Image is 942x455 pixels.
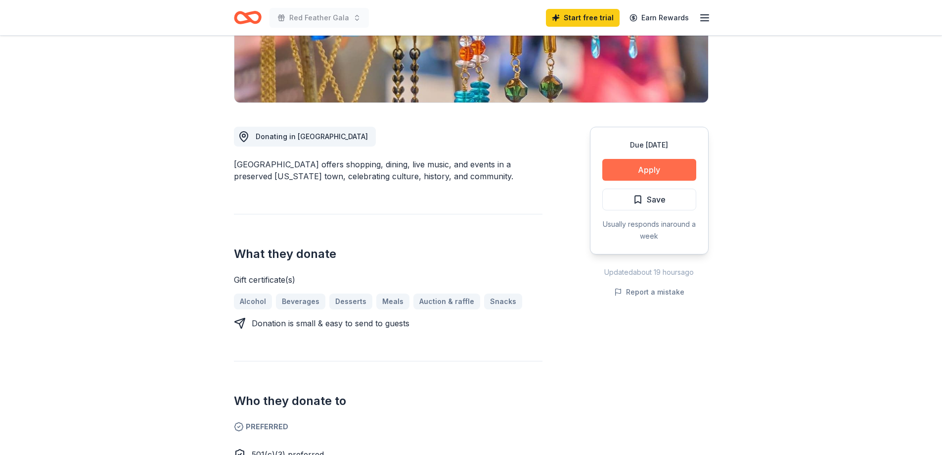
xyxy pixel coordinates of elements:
[269,8,369,28] button: Red Feather Gala
[252,317,409,329] div: Donation is small & easy to send to guests
[256,132,368,141] span: Donating in [GEOGRAPHIC_DATA]
[602,218,696,242] div: Usually responds in around a week
[234,294,272,309] a: Alcohol
[329,294,372,309] a: Desserts
[614,286,684,298] button: Report a mistake
[234,393,542,409] h2: Who they donate to
[376,294,409,309] a: Meals
[602,159,696,181] button: Apply
[234,6,262,29] a: Home
[602,139,696,151] div: Due [DATE]
[484,294,522,309] a: Snacks
[647,193,666,206] span: Save
[413,294,480,309] a: Auction & raffle
[289,12,349,24] span: Red Feather Gala
[602,189,696,210] button: Save
[234,421,542,433] span: Preferred
[234,274,542,286] div: Gift certificate(s)
[624,9,695,27] a: Earn Rewards
[546,9,620,27] a: Start free trial
[234,158,542,182] div: [GEOGRAPHIC_DATA] offers shopping, dining, live music, and events in a preserved [US_STATE] town,...
[276,294,325,309] a: Beverages
[590,266,709,278] div: Updated about 19 hours ago
[234,246,542,262] h2: What they donate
